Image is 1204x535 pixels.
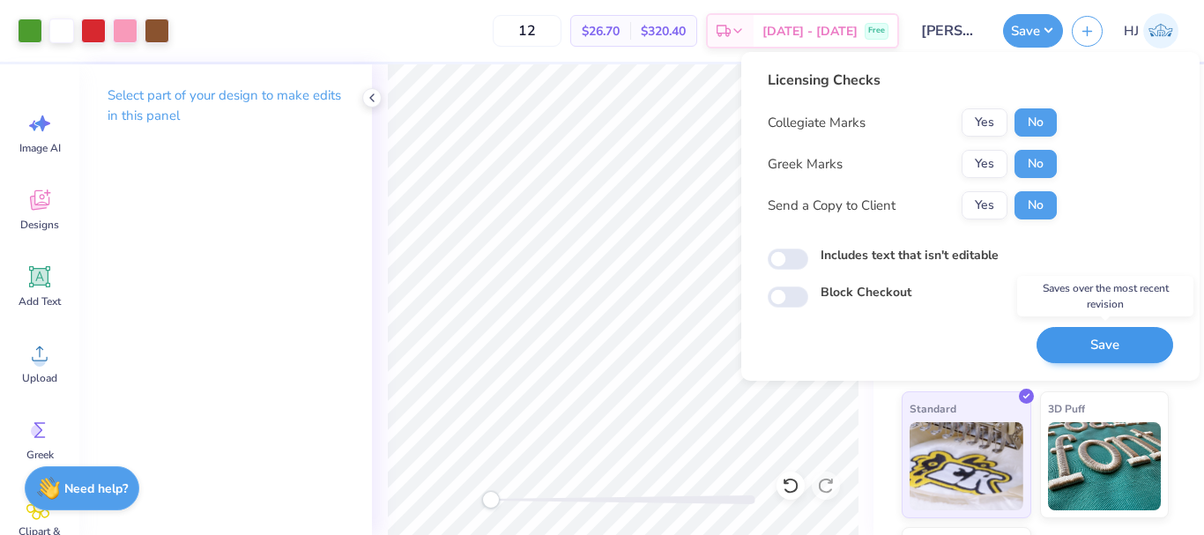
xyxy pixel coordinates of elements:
input: Untitled Design [908,13,994,48]
strong: Need help? [64,480,128,497]
span: $320.40 [641,22,686,41]
div: Accessibility label [482,491,500,509]
button: No [1014,108,1057,137]
img: Hughe Josh Cabanete [1143,13,1178,48]
div: Licensing Checks [768,70,1057,91]
input: – – [493,15,561,47]
button: Save [1037,327,1173,363]
div: Saves over the most recent revision [1017,276,1193,316]
button: Save [1003,14,1063,48]
span: $26.70 [582,22,620,41]
img: 3D Puff [1048,422,1162,510]
span: Free [868,25,885,37]
img: Standard [910,422,1023,510]
label: Includes text that isn't editable [821,246,999,264]
span: Image AI [19,141,61,155]
span: Upload [22,371,57,385]
span: 3D Puff [1048,399,1085,418]
button: Yes [962,108,1007,137]
div: Send a Copy to Client [768,196,896,216]
button: Yes [962,191,1007,219]
button: No [1014,191,1057,219]
span: Designs [20,218,59,232]
a: HJ [1116,13,1186,48]
button: Yes [962,150,1007,178]
span: [DATE] - [DATE] [762,22,858,41]
div: Collegiate Marks [768,113,866,133]
span: Add Text [19,294,61,308]
button: No [1014,150,1057,178]
label: Block Checkout [821,283,911,301]
span: Greek [26,448,54,462]
span: Standard [910,399,956,418]
p: Select part of your design to make edits in this panel [108,85,344,126]
span: HJ [1124,21,1139,41]
div: Greek Marks [768,154,843,175]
